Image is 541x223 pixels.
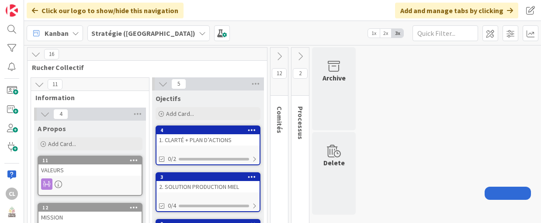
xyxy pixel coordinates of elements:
span: Rucher Collectif [32,63,256,72]
div: 4 [156,126,260,134]
div: 32. SOLUTION PRODUCTION MIEL [156,173,260,192]
div: Delete [323,157,345,168]
span: 2x [380,29,392,38]
span: 2 [293,68,308,79]
span: Kanban [45,28,69,38]
span: 0/4 [168,201,176,210]
div: 11 [42,157,142,164]
span: 1x [368,29,380,38]
span: 5 [171,79,186,89]
span: A Propos [38,124,66,133]
span: 3x [392,29,403,38]
div: 1. CLARTÉ + PLAN D’ACTIONS [156,134,260,146]
span: Processus [296,106,305,139]
div: 4 [160,127,260,133]
div: VALEURS [38,164,142,176]
span: 12 [272,68,287,79]
span: Add Card... [48,140,76,148]
div: 2. SOLUTION PRODUCTION MIEL [156,181,260,192]
div: 12 [42,205,142,211]
img: avatar [6,206,18,219]
div: 11 [38,157,142,164]
span: 0/2 [168,154,176,164]
span: 16 [44,49,59,59]
div: Add and manage tabs by clicking [395,3,518,18]
div: Archive [323,73,346,83]
div: 12MISSION [38,204,142,223]
b: Stratégie ([GEOGRAPHIC_DATA]) [91,29,195,38]
div: 41. CLARTÉ + PLAN D’ACTIONS [156,126,260,146]
div: 12 [38,204,142,212]
span: 4 [53,109,68,119]
span: Add Card... [166,110,194,118]
div: CL [6,188,18,200]
div: Click our logo to show/hide this navigation [27,3,184,18]
input: Quick Filter... [413,25,478,41]
span: 11 [48,79,62,90]
span: Comités [275,106,284,133]
div: 11VALEURS [38,157,142,176]
span: Information [35,93,138,102]
div: 3 [156,173,260,181]
div: MISSION [38,212,142,223]
div: 3 [160,174,260,180]
span: Ojectifs [156,94,181,103]
img: Visit kanbanzone.com [6,4,18,17]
